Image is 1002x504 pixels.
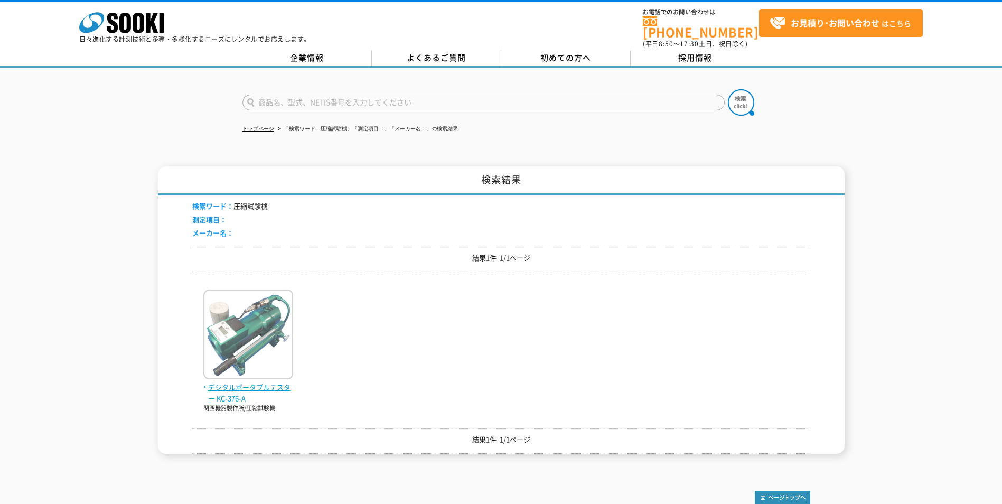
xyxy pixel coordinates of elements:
h1: 検索結果 [158,166,845,195]
strong: お見積り･お問い合わせ [791,16,879,29]
a: デジタルポータブルテスター KC-376-A [203,371,293,404]
span: 検索ワード： [192,201,233,211]
li: 圧縮試験機 [192,201,268,212]
img: btn_search.png [728,89,754,116]
span: 初めての方へ [540,52,591,63]
span: お電話でのお問い合わせは [643,9,759,15]
span: (平日 ～ 土日、祝日除く) [643,39,747,49]
a: 採用情報 [631,50,760,66]
p: 結果1件 1/1ページ [192,253,810,264]
a: 企業情報 [242,50,372,66]
span: 17:30 [680,39,699,49]
span: メーカー名： [192,228,233,238]
span: はこちら [770,15,911,31]
a: よくあるご質問 [372,50,501,66]
span: デジタルポータブルテスター KC-376-A [203,382,293,404]
li: 「検索ワード：圧縮試験機」「測定項目：」「メーカー名：」の検索結果 [276,124,458,135]
input: 商品名、型式、NETIS番号を入力してください [242,95,725,110]
a: お見積り･お問い合わせはこちら [759,9,923,37]
p: 関西機器製作所/圧縮試験機 [203,404,293,413]
a: [PHONE_NUMBER] [643,16,759,38]
a: 初めての方へ [501,50,631,66]
a: トップページ [242,126,274,132]
p: 結果1件 1/1ページ [192,434,810,445]
img: KC-376-A [203,290,293,382]
span: 8:50 [659,39,673,49]
span: 測定項目： [192,214,227,225]
p: 日々進化する計測技術と多種・多様化するニーズにレンタルでお応えします。 [79,36,311,42]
